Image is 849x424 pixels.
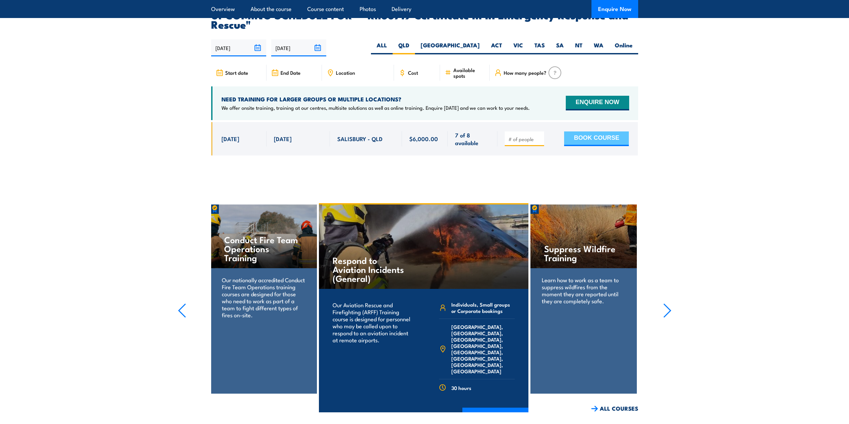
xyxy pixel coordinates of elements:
span: $6,000.00 [409,135,438,142]
span: 7 of 8 available [455,131,490,147]
input: To date [271,39,326,56]
p: Our Aviation Rescue and Firefighting (ARFF) Training course is designed for personnel who may be ... [333,301,415,343]
label: ALL [371,41,393,54]
span: Individuals, Small groups or Corporate bookings [451,301,515,314]
label: ACT [485,41,508,54]
span: [GEOGRAPHIC_DATA], [GEOGRAPHIC_DATA], [GEOGRAPHIC_DATA], [GEOGRAPHIC_DATA], [GEOGRAPHIC_DATA], [G... [451,324,515,374]
p: Learn how to work as a team to suppress wildfires from the moment they are reported until they ar... [542,276,625,304]
h4: Suppress Wildfire Training [544,244,623,262]
label: Online [609,41,638,54]
span: [DATE] [274,135,292,142]
button: ENQUIRE NOW [566,96,629,110]
p: Our nationally accredited Conduct Fire Team Operations training courses are designed for those wh... [222,276,306,318]
h2: UPCOMING SCHEDULE FOR - "RII30719 Certificate III in Emergency Response and Rescue" [211,10,638,29]
span: How many people? [504,70,546,75]
label: WA [588,41,609,54]
h4: Respond to Aviation Incidents (General) [333,256,411,283]
input: # of people [508,136,542,142]
label: NT [569,41,588,54]
button: BOOK COURSE [564,131,629,146]
span: Location [336,70,355,75]
h4: Conduct Fire Team Operations Training [224,235,303,262]
span: Available spots [453,67,485,78]
span: End Date [281,70,301,75]
span: Cost [408,70,418,75]
span: [DATE] [222,135,239,142]
label: VIC [508,41,529,54]
span: Start date [225,70,248,75]
span: 30 hours [451,385,471,391]
a: ALL COURSES [591,405,638,412]
span: SALISBURY - QLD [337,135,383,142]
label: SA [550,41,569,54]
p: We offer onsite training, training at our centres, multisite solutions as well as online training... [222,104,530,111]
label: QLD [393,41,415,54]
input: From date [211,39,266,56]
label: TAS [529,41,550,54]
h4: NEED TRAINING FOR LARGER GROUPS OR MULTIPLE LOCATIONS? [222,95,530,103]
label: [GEOGRAPHIC_DATA] [415,41,485,54]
